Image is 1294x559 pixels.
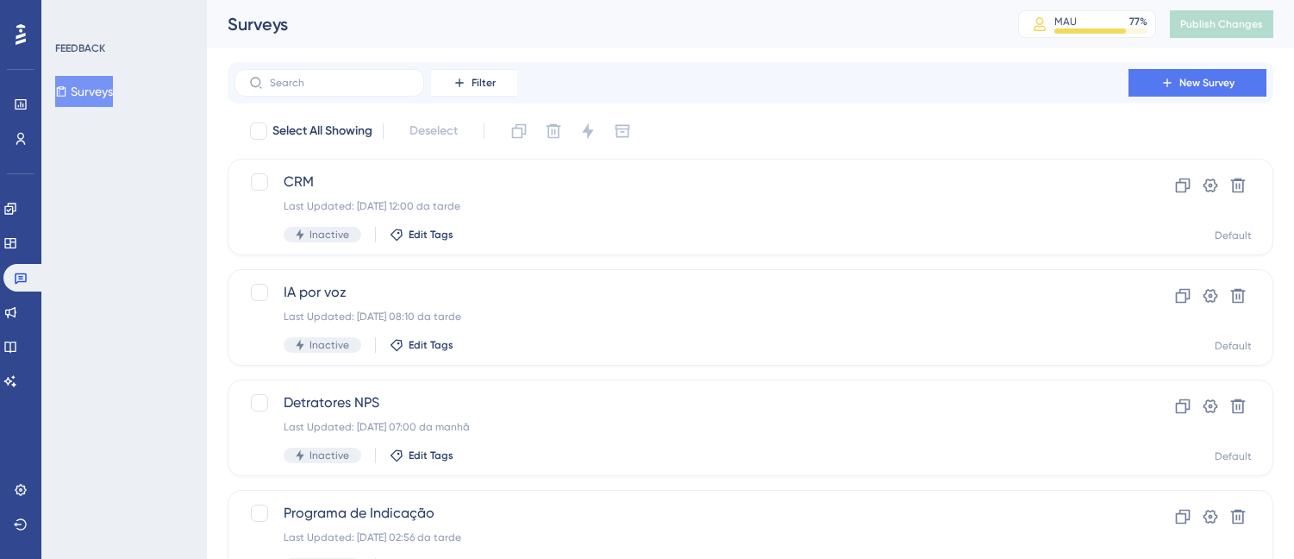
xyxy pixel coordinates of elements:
span: Edit Tags [409,338,453,352]
span: Inactive [309,338,349,352]
span: CRM [284,172,1079,192]
div: Default [1215,449,1252,463]
button: Publish Changes [1170,10,1273,38]
div: Default [1215,229,1252,242]
button: Edit Tags [390,449,453,462]
button: New Survey [1128,69,1266,97]
button: Deselect [394,116,473,147]
div: MAU [1054,15,1077,28]
div: Default [1215,339,1252,353]
div: Last Updated: [DATE] 02:56 da tarde [284,531,1079,544]
div: Last Updated: [DATE] 12:00 da tarde [284,199,1079,213]
span: Edit Tags [409,228,453,242]
input: Search [270,77,409,89]
span: Inactive [309,228,349,242]
span: Filter [472,76,496,90]
div: FEEDBACK [55,41,105,55]
div: Last Updated: [DATE] 08:10 da tarde [284,310,1079,323]
span: IA por voz [284,282,1079,303]
span: Inactive [309,449,349,462]
div: Last Updated: [DATE] 07:00 da manhã [284,420,1079,434]
span: Deselect [409,121,458,141]
span: Select All Showing [272,121,372,141]
div: 77 % [1129,15,1147,28]
span: Publish Changes [1180,17,1263,31]
div: Surveys [228,12,975,36]
span: Edit Tags [409,449,453,462]
button: Surveys [55,76,113,107]
span: Programa de Indicação [284,503,1079,524]
button: Edit Tags [390,228,453,242]
span: Detratores NPS [284,393,1079,413]
button: Filter [431,69,517,97]
span: New Survey [1179,76,1235,90]
button: Edit Tags [390,338,453,352]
